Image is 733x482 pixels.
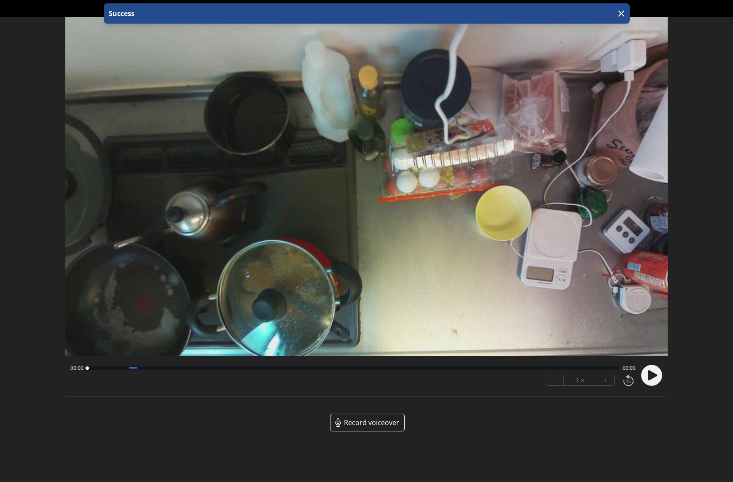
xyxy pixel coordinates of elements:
[623,365,636,372] span: 00:00
[107,8,134,19] p: Success
[351,3,383,15] a: 00:00:00
[70,365,83,372] span: 00:00
[546,375,564,385] button: −
[330,414,405,431] a: Record voiceover
[564,375,597,385] div: 1 ×
[344,417,399,428] span: Record voiceover
[597,375,614,385] button: +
